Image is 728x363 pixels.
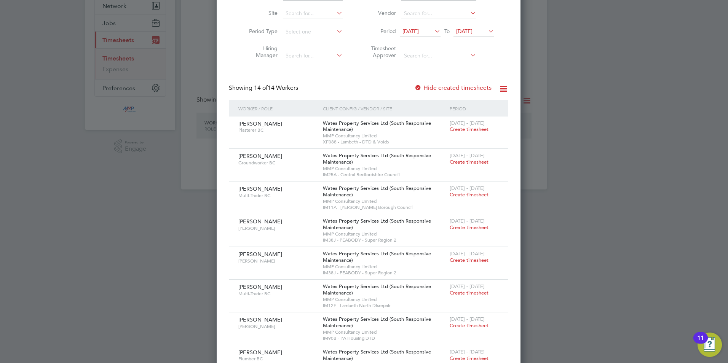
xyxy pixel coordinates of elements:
span: MMP Consultancy Limited [323,296,446,302]
span: Wates Property Services Ltd (South Responsive Maintenance) [323,349,431,361]
span: [PERSON_NAME] [238,251,282,258]
span: Wates Property Services Ltd (South Responsive Maintenance) [323,283,431,296]
span: 14 of [254,84,268,92]
span: [PERSON_NAME] [238,153,282,159]
span: [DATE] - [DATE] [450,316,485,322]
span: Create timesheet [450,159,489,165]
div: Client Config / Vendor / Site [321,100,448,117]
span: Create timesheet [450,290,489,296]
div: Showing [229,84,300,92]
input: Search for... [401,51,476,61]
label: Period [362,28,396,35]
span: Create timesheet [450,224,489,231]
button: Open Resource Center, 11 new notifications [698,333,722,357]
div: 11 [697,338,704,348]
span: [DATE] - [DATE] [450,349,485,355]
span: To [442,26,452,36]
span: Create timesheet [450,322,489,329]
span: MMP Consultancy Limited [323,133,446,139]
span: MMP Consultancy Limited [323,264,446,270]
span: Plumber BC [238,356,317,362]
span: IM38J - PEABODY - Super Region 2 [323,237,446,243]
span: Create timesheet [450,355,489,361]
span: Wates Property Services Ltd (South Responsive Maintenance) [323,185,431,198]
span: [DATE] - [DATE] [450,250,485,257]
span: Multi-Trader BC [238,291,317,297]
label: Period Type [243,28,278,35]
span: IM12F - Lambeth North Disrepair [323,302,446,309]
span: Multi-Trader BC [238,193,317,199]
span: [DATE] - [DATE] [450,283,485,290]
span: Create timesheet [450,257,489,263]
div: Worker / Role [236,100,321,117]
span: [PERSON_NAME] [238,258,317,264]
span: [DATE] - [DATE] [450,120,485,126]
span: MMP Consultancy Limited [323,166,446,172]
span: IM38J - PEABODY - Super Region 2 [323,270,446,276]
span: Create timesheet [450,191,489,198]
input: Select one [283,27,343,37]
label: Hiring Manager [243,45,278,59]
span: IM25A - Central Bedfordshire Council [323,172,446,178]
label: Timesheet Approver [362,45,396,59]
span: 14 Workers [254,84,298,92]
span: Wates Property Services Ltd (South Responsive Maintenance) [323,152,431,165]
span: Wates Property Services Ltd (South Responsive Maintenance) [323,250,431,263]
span: MMP Consultancy Limited [323,231,446,237]
span: IM11A - [PERSON_NAME] Borough Council [323,204,446,210]
span: Plasterer BC [238,127,317,133]
span: [PERSON_NAME] [238,218,282,225]
span: [PERSON_NAME] [238,185,282,192]
input: Search for... [401,8,476,19]
span: [PERSON_NAME] [238,323,317,330]
span: MMP Consultancy Limited [323,329,446,335]
input: Search for... [283,51,343,61]
span: Wates Property Services Ltd (South Responsive Maintenance) [323,120,431,133]
span: Wates Property Services Ltd (South Responsive Maintenance) [323,316,431,329]
span: Create timesheet [450,126,489,132]
span: Wates Property Services Ltd (South Responsive Maintenance) [323,218,431,231]
span: [DATE] [456,28,473,35]
span: [DATE] - [DATE] [450,152,485,159]
label: Site [243,10,278,16]
span: [DATE] - [DATE] [450,185,485,191]
span: [PERSON_NAME] [238,225,317,231]
label: Vendor [362,10,396,16]
label: Hide created timesheets [414,84,492,92]
span: IM90B - PA Housing DTD [323,335,446,341]
span: [PERSON_NAME] [238,120,282,127]
span: [PERSON_NAME] [238,316,282,323]
span: [PERSON_NAME] [238,349,282,356]
span: [PERSON_NAME] [238,283,282,290]
span: MMP Consultancy Limited [323,198,446,204]
span: [DATE] [402,28,419,35]
span: XF088 - Lambeth - DTD & Voids [323,139,446,145]
div: Period [448,100,501,117]
input: Search for... [283,8,343,19]
span: Groundworker BC [238,160,317,166]
span: [DATE] - [DATE] [450,218,485,224]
